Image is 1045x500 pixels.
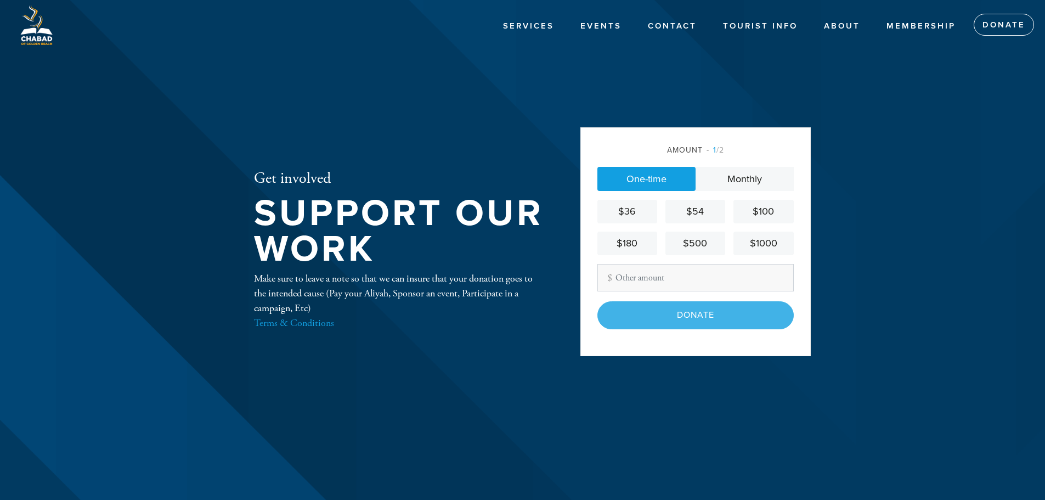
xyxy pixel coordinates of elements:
[597,200,657,223] a: $36
[602,236,653,251] div: $180
[597,144,794,156] div: Amount
[816,16,868,37] a: About
[665,232,725,255] a: $500
[974,14,1034,36] a: Donate
[254,271,545,330] div: Make sure to leave a note so that we can insure that your donation goes to the intended cause (Pa...
[670,204,721,219] div: $54
[640,16,705,37] a: Contact
[707,145,724,155] span: /2
[670,236,721,251] div: $500
[254,317,334,329] a: Terms & Conditions
[572,16,630,37] a: Events
[16,5,56,45] img: Logo%20GB1.png
[738,236,789,251] div: $1000
[665,200,725,223] a: $54
[733,200,793,223] a: $100
[738,204,789,219] div: $100
[597,232,657,255] a: $180
[713,145,716,155] span: 1
[878,16,964,37] a: Membership
[495,16,562,37] a: Services
[597,264,794,291] input: Other amount
[696,167,794,191] a: Monthly
[254,170,545,188] h2: Get involved
[733,232,793,255] a: $1000
[602,204,653,219] div: $36
[715,16,806,37] a: Tourist Info
[254,196,545,267] h1: Support our work
[597,167,696,191] a: One-time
